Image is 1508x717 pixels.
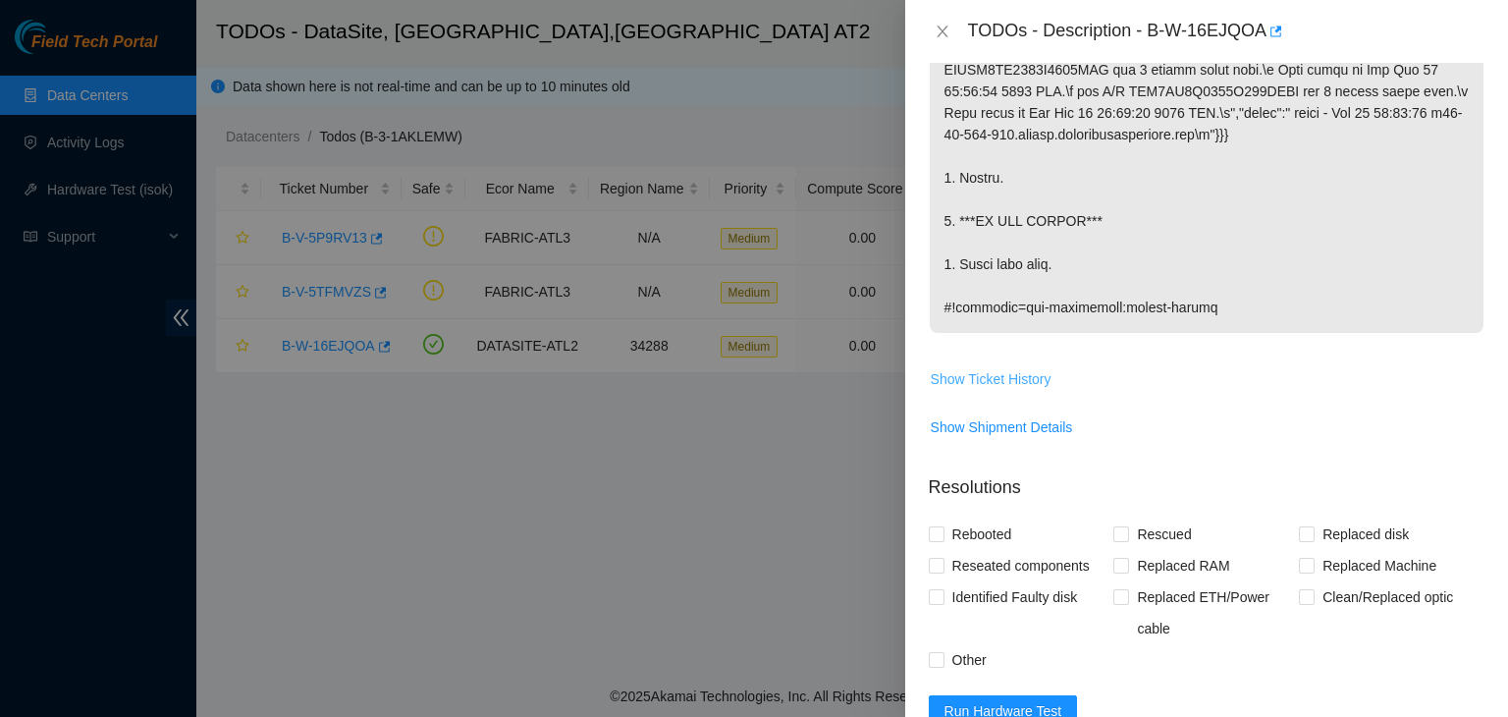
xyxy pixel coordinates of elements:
button: Show Ticket History [930,363,1052,395]
span: Identified Faulty disk [944,581,1086,613]
span: Show Ticket History [931,368,1051,390]
span: Show Shipment Details [931,416,1073,438]
div: TODOs - Description - B-W-16EJQOA [968,16,1484,47]
span: Rebooted [944,519,1020,550]
button: Close [929,23,956,41]
span: Reseated components [944,550,1098,581]
span: Clean/Replaced optic [1315,581,1461,613]
span: close [935,24,950,39]
span: Replaced RAM [1129,550,1237,581]
span: Replaced disk [1315,519,1417,550]
span: Other [944,644,995,676]
span: Replaced Machine [1315,550,1444,581]
span: Replaced ETH/Power cable [1129,581,1299,644]
p: Resolutions [929,459,1484,501]
span: Rescued [1129,519,1199,550]
button: Show Shipment Details [930,412,1074,443]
